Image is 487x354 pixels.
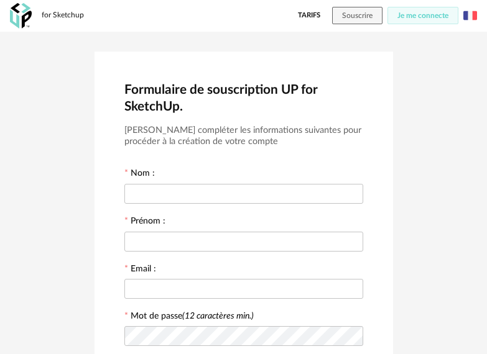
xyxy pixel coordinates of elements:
h3: [PERSON_NAME] compléter les informations suivantes pour procéder à la création de votre compte [124,125,363,148]
a: Tarifs [298,7,320,24]
span: Je me connecte [397,12,448,19]
img: OXP [10,3,32,29]
i: (12 caractères min.) [182,312,254,320]
span: Souscrire [342,12,373,19]
label: Email : [124,265,156,276]
img: fr [463,9,477,22]
h2: Formulaire de souscription UP for SketchUp. [124,81,363,115]
button: Souscrire [332,7,383,24]
label: Mot de passe [131,312,254,320]
div: for Sketchup [42,11,84,20]
button: Je me connecte [387,7,458,24]
label: Prénom : [124,217,165,228]
label: Nom : [124,169,155,180]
